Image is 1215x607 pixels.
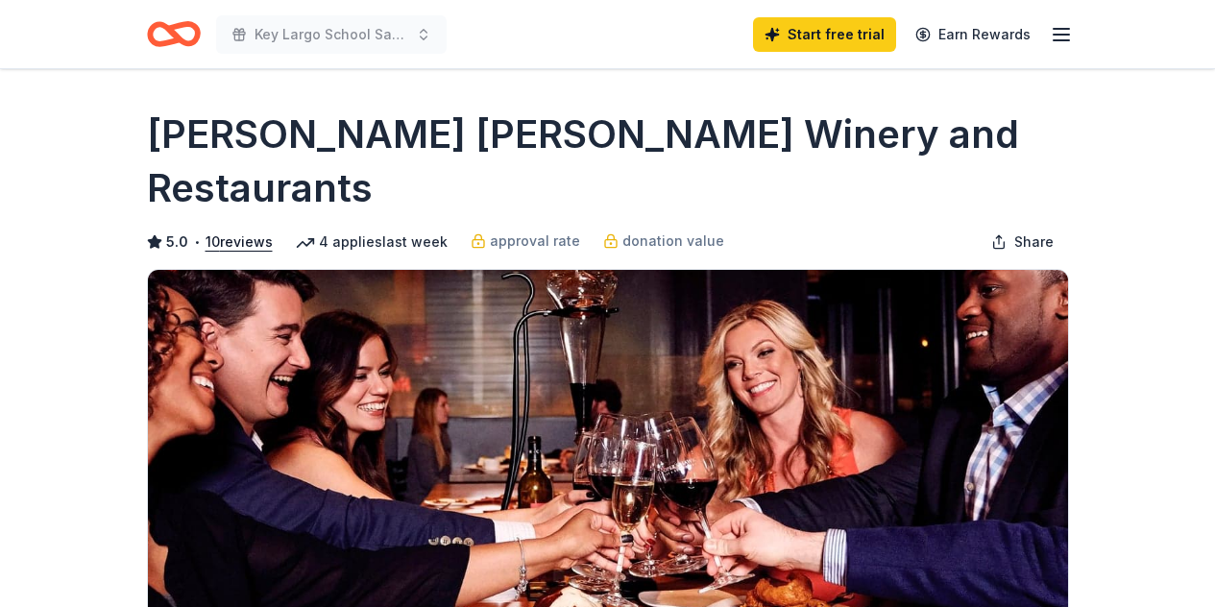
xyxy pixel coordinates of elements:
[471,230,580,253] a: approval rate
[1014,231,1054,254] span: Share
[490,230,580,253] span: approval rate
[976,223,1069,261] button: Share
[296,231,448,254] div: 4 applies last week
[753,17,896,52] a: Start free trial
[904,17,1042,52] a: Earn Rewards
[147,12,201,57] a: Home
[147,108,1069,215] h1: [PERSON_NAME] [PERSON_NAME] Winery and Restaurants
[193,234,200,250] span: •
[166,231,188,254] span: 5.0
[622,230,724,253] span: donation value
[206,231,273,254] button: 10reviews
[255,23,408,46] span: Key Largo School Safety Patrol Auction
[216,15,447,54] button: Key Largo School Safety Patrol Auction
[603,230,724,253] a: donation value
